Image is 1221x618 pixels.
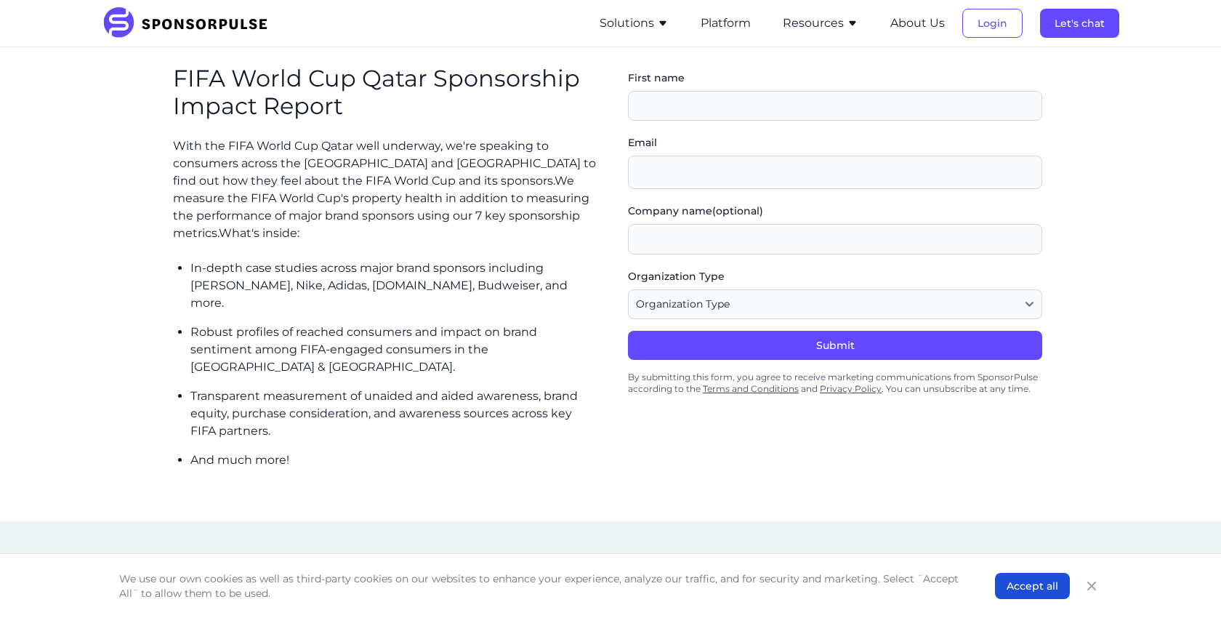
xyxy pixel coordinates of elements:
div: By submitting this form, you agree to receive marketing communications from SponsorPulse accordin... [628,366,1042,401]
p: Robust profiles of reached consumers and impact on brand sentiment among FIFA-engaged consumers i... [190,324,599,376]
label: Organization Type [628,269,1042,284]
button: Solutions [600,15,669,32]
button: Close [1081,576,1102,596]
label: First name [628,71,1042,85]
button: About Us [890,15,945,32]
button: Platform [701,15,751,32]
label: Email [628,135,1042,150]
h2: FIFA World Cup Qatar Sponsorship Impact Report [173,65,599,121]
img: SponsorPulse [102,7,278,39]
button: Let's chat [1040,9,1119,38]
a: Let's chat [1040,17,1119,30]
button: Accept all [995,573,1070,599]
a: Privacy Policy [820,383,882,394]
button: Submit [628,331,1042,360]
a: Terms and Conditions [703,383,799,394]
p: We use our own cookies as well as third-party cookies on our websites to enhance your experience,... [119,571,966,601]
p: And much more! [190,452,599,469]
a: About Us [890,17,945,30]
p: With the FIFA World Cup Qatar well underway, we're speaking to consumers across the [GEOGRAPHIC_D... [173,137,599,242]
a: Platform [701,17,751,30]
button: Login [962,9,1023,38]
button: Resources [783,15,858,32]
p: In-depth case studies across major brand sponsors including [PERSON_NAME], Nike, Adidas, [DOMAIN_... [190,260,599,312]
a: Login [962,17,1023,30]
p: Transparent measurement of unaided and aided awareness, brand equity, purchase consideration, and... [190,388,599,440]
iframe: Chat Widget [1148,548,1221,618]
label: Company name (optional) [628,204,1042,218]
